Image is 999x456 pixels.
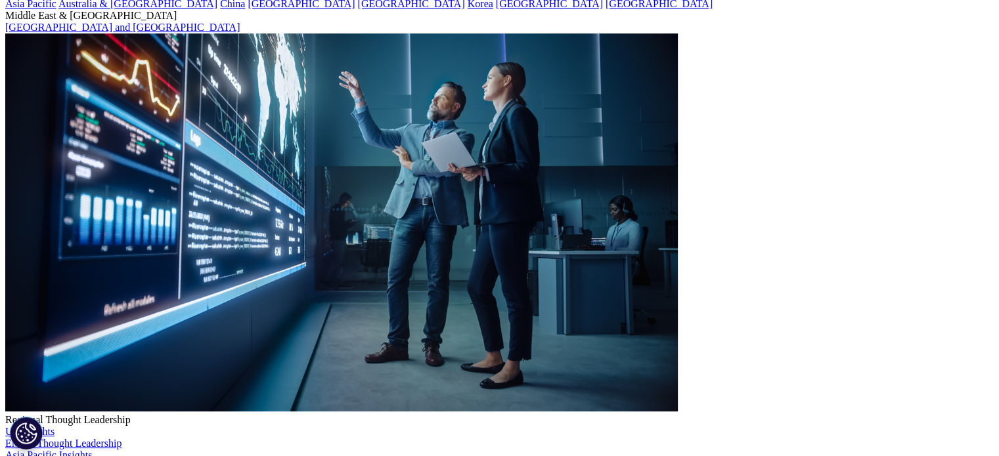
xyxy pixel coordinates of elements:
a: [GEOGRAPHIC_DATA] and [GEOGRAPHIC_DATA] [5,22,240,33]
img: 2093_analyzing-data-using-big-screen-display-and-laptop.png [5,33,678,411]
a: US Insights [5,426,55,437]
div: Regional Thought Leadership [5,414,994,426]
button: Cookies Settings [10,417,43,449]
a: EMEA Thought Leadership [5,438,122,449]
div: Middle East & [GEOGRAPHIC_DATA] [5,10,994,22]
